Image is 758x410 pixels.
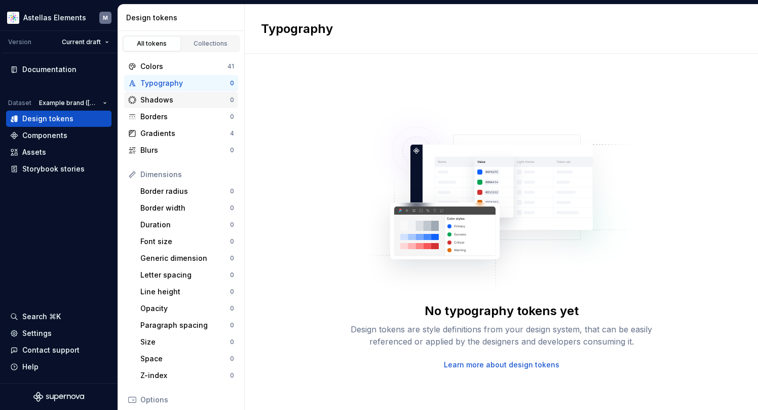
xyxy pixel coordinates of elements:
a: Border width0 [136,200,238,216]
a: Settings [6,325,111,341]
div: Components [22,130,67,141]
div: Letter spacing [140,270,230,280]
div: Storybook stories [22,164,85,174]
a: Opacity0 [136,300,238,317]
div: Design tokens are style definitions from your design system, that can be easily referenced or app... [339,323,664,348]
div: 0 [230,254,234,262]
button: Example brand ([GEOGRAPHIC_DATA]) [34,96,111,110]
a: Design tokens [6,111,111,127]
a: Z-index0 [136,367,238,384]
div: Help [22,362,39,372]
div: 0 [230,204,234,212]
a: Paragraph spacing0 [136,317,238,333]
div: Line height [140,287,230,297]
div: Contact support [22,345,80,355]
div: 0 [230,321,234,329]
a: Assets [6,144,111,160]
div: 4 [230,129,234,138]
a: Typography0 [124,75,238,91]
div: Options [140,395,234,405]
div: Astellas Elements [23,13,86,23]
div: 0 [230,237,234,246]
div: Typography [140,78,230,88]
div: Font size [140,236,230,247]
h2: Typography [261,21,333,37]
a: Font size0 [136,233,238,250]
div: 0 [230,271,234,279]
div: Z-index [140,370,230,381]
button: Current draft [57,35,113,49]
div: Assets [22,147,46,157]
img: b2369ad3-f38c-46c1-b2a2-f2452fdbdcd2.png [7,12,19,24]
div: Size [140,337,230,347]
div: Version [8,38,31,46]
svg: Supernova Logo [33,392,84,402]
div: Settings [22,328,52,338]
a: Gradients4 [124,125,238,142]
div: 0 [230,113,234,121]
div: 0 [230,371,234,380]
div: Gradients [140,128,230,139]
button: Search ⌘K [6,309,111,325]
div: Shadows [140,95,230,105]
div: Border width [140,203,230,213]
div: Space [140,354,230,364]
span: Example brand ([GEOGRAPHIC_DATA]) [39,99,99,107]
a: Shadows0 [124,92,238,108]
a: Line height0 [136,284,238,300]
div: 0 [230,96,234,104]
div: Colors [140,61,228,72]
div: M [103,14,108,22]
div: Search ⌘K [22,312,61,322]
div: Border radius [140,186,230,196]
div: Opacity [140,303,230,314]
a: Documentation [6,61,111,78]
div: 0 [230,146,234,154]
a: Storybook stories [6,161,111,177]
a: Generic dimension0 [136,250,238,266]
div: Dimensions [140,169,234,180]
div: Collections [185,40,236,48]
div: Design tokens [126,13,240,23]
div: Blurs [140,145,230,155]
a: Colors41 [124,58,238,75]
div: All tokens [127,40,177,48]
span: Current draft [62,38,101,46]
div: Duration [140,220,230,230]
div: Generic dimension [140,253,230,263]
div: Design tokens [22,114,73,124]
a: Borders0 [124,109,238,125]
div: 0 [230,355,234,363]
a: Space0 [136,351,238,367]
a: Duration0 [136,217,238,233]
div: Dataset [8,99,31,107]
a: Border radius0 [136,183,238,199]
button: Contact support [6,342,111,358]
a: Components [6,127,111,144]
a: Learn more about design tokens [444,360,559,370]
button: Help [6,359,111,375]
div: Borders [140,112,230,122]
a: Blurs0 [124,142,238,158]
div: 0 [230,304,234,313]
div: 0 [230,288,234,296]
button: Astellas ElementsM [2,7,116,28]
div: 0 [230,79,234,87]
div: 0 [230,221,234,229]
div: Paragraph spacing [140,320,230,330]
a: Size0 [136,334,238,350]
div: Documentation [22,64,77,75]
a: Letter spacing0 [136,267,238,283]
div: 0 [230,187,234,195]
div: 41 [228,62,234,71]
div: 0 [230,338,234,346]
div: No typography tokens yet [425,303,579,319]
